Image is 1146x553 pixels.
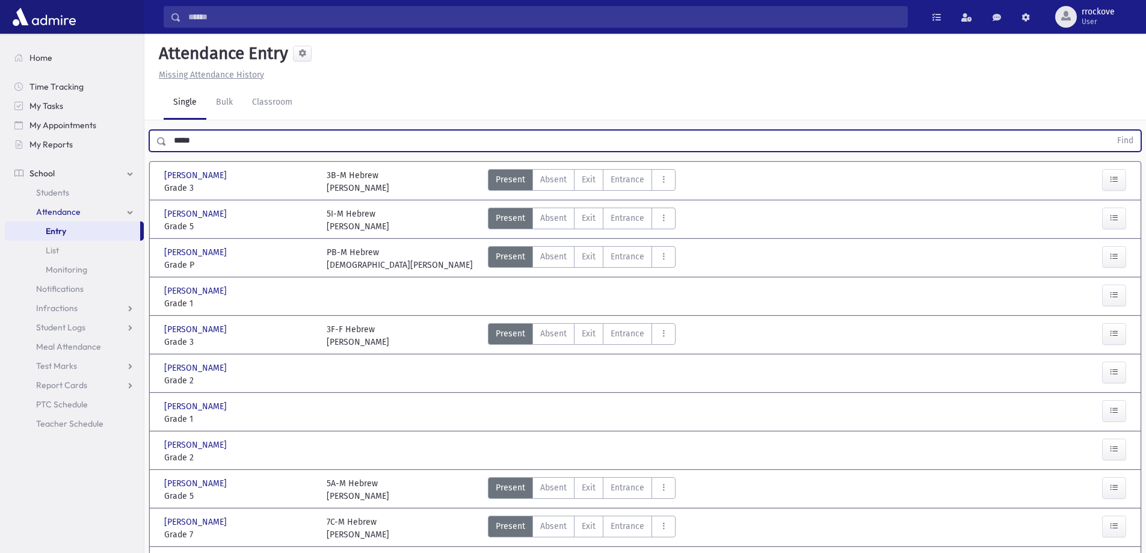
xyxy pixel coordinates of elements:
a: Teacher Schedule [5,414,144,433]
span: Grade 5 [164,220,315,233]
span: Exit [582,520,596,533]
span: [PERSON_NAME] [164,400,229,413]
span: [PERSON_NAME] [164,439,229,451]
u: Missing Attendance History [159,70,264,80]
span: [PERSON_NAME] [164,362,229,374]
span: Absent [540,250,567,263]
span: Report Cards [36,380,87,391]
span: Monitoring [46,264,87,275]
div: 3B-M Hebrew [PERSON_NAME] [327,169,389,194]
span: Grade 1 [164,413,315,425]
a: Report Cards [5,375,144,395]
span: Exit [582,250,596,263]
span: PTC Schedule [36,399,88,410]
span: Test Marks [36,360,77,371]
span: My Tasks [29,100,63,111]
span: Grade 5 [164,490,315,502]
a: Student Logs [5,318,144,337]
span: Grade 1 [164,297,315,310]
span: [PERSON_NAME] [164,516,229,528]
span: Present [496,250,525,263]
span: Entrance [611,212,644,224]
a: Classroom [242,86,302,120]
span: Grade P [164,259,315,271]
input: Search [181,6,907,28]
span: Exit [582,481,596,494]
span: Entrance [611,520,644,533]
span: [PERSON_NAME] [164,477,229,490]
span: Infractions [36,303,78,314]
span: Notifications [36,283,84,294]
a: Notifications [5,279,144,298]
span: My Appointments [29,120,96,131]
a: Single [164,86,206,120]
span: Present [496,327,525,340]
span: Time Tracking [29,81,84,92]
span: List [46,245,59,256]
a: My Tasks [5,96,144,116]
span: Grade 2 [164,451,315,464]
span: Attendance [36,206,81,217]
a: Monitoring [5,260,144,279]
div: AttTypes [488,208,676,233]
span: Grade 2 [164,374,315,387]
span: [PERSON_NAME] [164,208,229,220]
a: My Reports [5,135,144,154]
div: AttTypes [488,246,676,271]
span: Grade 3 [164,336,315,348]
a: Time Tracking [5,77,144,96]
span: [PERSON_NAME] [164,246,229,259]
a: PTC Schedule [5,395,144,414]
span: Present [496,212,525,224]
span: Present [496,481,525,494]
span: Entry [46,226,66,236]
div: AttTypes [488,516,676,541]
span: [PERSON_NAME] [164,323,229,336]
span: Exit [582,327,596,340]
div: AttTypes [488,323,676,348]
div: AttTypes [488,477,676,502]
div: PB-M Hebrew [DEMOGRAPHIC_DATA][PERSON_NAME] [327,246,473,271]
a: Infractions [5,298,144,318]
span: Absent [540,327,567,340]
span: rrockove [1082,7,1115,17]
span: Entrance [611,250,644,263]
span: Absent [540,520,567,533]
span: Home [29,52,52,63]
a: Bulk [206,86,242,120]
a: Missing Attendance History [154,70,264,80]
a: My Appointments [5,116,144,135]
span: Entrance [611,327,644,340]
a: Meal Attendance [5,337,144,356]
span: My Reports [29,139,73,150]
span: Absent [540,212,567,224]
img: AdmirePro [10,5,79,29]
span: Meal Attendance [36,341,101,352]
div: 5A-M Hebrew [PERSON_NAME] [327,477,389,502]
span: Exit [582,212,596,224]
div: AttTypes [488,169,676,194]
a: Home [5,48,144,67]
span: [PERSON_NAME] [164,285,229,297]
span: Grade 3 [164,182,315,194]
a: Attendance [5,202,144,221]
span: Exit [582,173,596,186]
span: Teacher Schedule [36,418,103,429]
div: 7C-M Hebrew [PERSON_NAME] [327,516,389,541]
span: Absent [540,173,567,186]
div: 3F-F Hebrew [PERSON_NAME] [327,323,389,348]
span: Entrance [611,481,644,494]
span: School [29,168,55,179]
button: Find [1110,131,1141,151]
span: [PERSON_NAME] [164,169,229,182]
span: Absent [540,481,567,494]
a: School [5,164,144,183]
span: Grade 7 [164,528,315,541]
div: 5I-M Hebrew [PERSON_NAME] [327,208,389,233]
span: Entrance [611,173,644,186]
span: Present [496,520,525,533]
span: Students [36,187,69,198]
span: Present [496,173,525,186]
a: Students [5,183,144,202]
a: List [5,241,144,260]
